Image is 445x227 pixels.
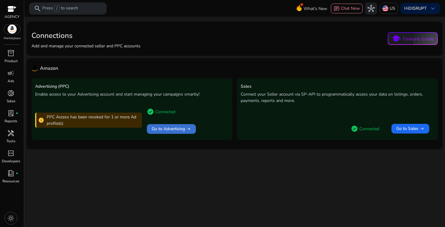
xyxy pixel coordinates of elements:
[40,66,58,71] h4: Amazon
[396,126,418,132] span: Go to Sales
[8,78,14,84] p: Ads
[429,5,437,12] span: keyboard_arrow_down
[7,110,15,117] span: lab_profile
[155,109,175,115] p: Connected
[391,124,429,134] button: Go to Salesarrow_right_alt
[152,126,185,132] span: Go to Advertising
[365,2,377,15] button: hub
[7,69,15,77] span: campaign
[2,178,19,184] p: Resources
[7,98,15,104] p: Sales
[304,3,327,14] span: What's New
[5,118,17,124] p: Reports
[359,126,379,132] p: Connected
[388,32,438,45] button: schoolFeature Guide
[2,158,20,164] p: Developers
[31,43,140,49] p: Add and manage your connected seller and PPC accounts
[7,170,15,177] span: book_4
[334,6,340,12] span: chat
[341,5,360,11] span: Chat Now
[420,126,424,131] span: arrow_right_alt
[42,5,78,12] p: Press to search
[35,91,229,97] p: Enable access to your Advertising account and start managing your campaigns smartly!
[142,122,201,136] a: Go to Advertisingarrow_right_alt
[387,121,434,136] a: Go to Salesarrow_right_alt
[368,5,375,12] span: hub
[54,5,60,12] span: /
[7,215,15,222] span: light_mode
[16,112,18,114] span: fiber_manual_record
[16,172,18,174] span: fiber_manual_record
[5,58,18,64] p: Product
[331,4,363,13] button: chatChat Now
[404,6,427,11] p: Hi
[7,90,15,97] span: donut_small
[390,3,395,14] p: US
[147,124,196,134] button: Go to Advertisingarrow_right_alt
[38,117,44,123] span: info
[7,49,15,57] span: inventory_2
[403,35,434,42] p: Feature Guide
[186,127,191,131] span: arrow_right_alt
[7,150,15,157] span: code_blocks
[5,14,19,19] p: AGENCY
[4,25,20,34] img: amazon.svg
[4,36,21,41] p: Marketplace
[31,31,140,40] h2: Connections
[147,108,154,115] span: check_circle
[351,125,358,132] span: check_circle
[35,84,229,89] h5: Advertising (PPC)
[408,5,427,11] b: DISRUPT
[241,84,434,89] h5: Sales
[7,130,15,137] span: handyman
[382,5,388,12] img: us.svg
[34,5,41,12] span: search
[6,138,15,144] p: Tools
[392,34,400,43] span: school
[241,91,434,104] p: Connect your Seller account via SP-API to programmatically access your data on listings, orders, ...
[47,114,138,127] p: PPC Access has been revoked for 1 or more Ad profile(s)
